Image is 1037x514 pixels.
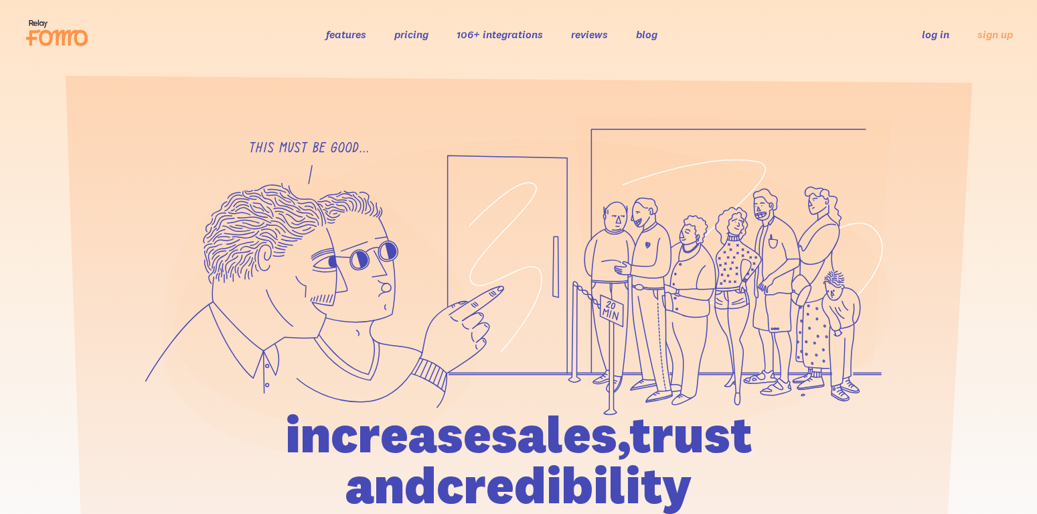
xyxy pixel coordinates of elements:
a: blog [636,27,657,41]
a: features [326,27,366,41]
a: pricing [394,27,428,41]
a: reviews [571,27,608,41]
a: log in [922,27,949,41]
a: sign up [977,27,1013,42]
a: 106+ integrations [457,27,543,41]
h1: increase sales, trust and credibility [209,409,829,511]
